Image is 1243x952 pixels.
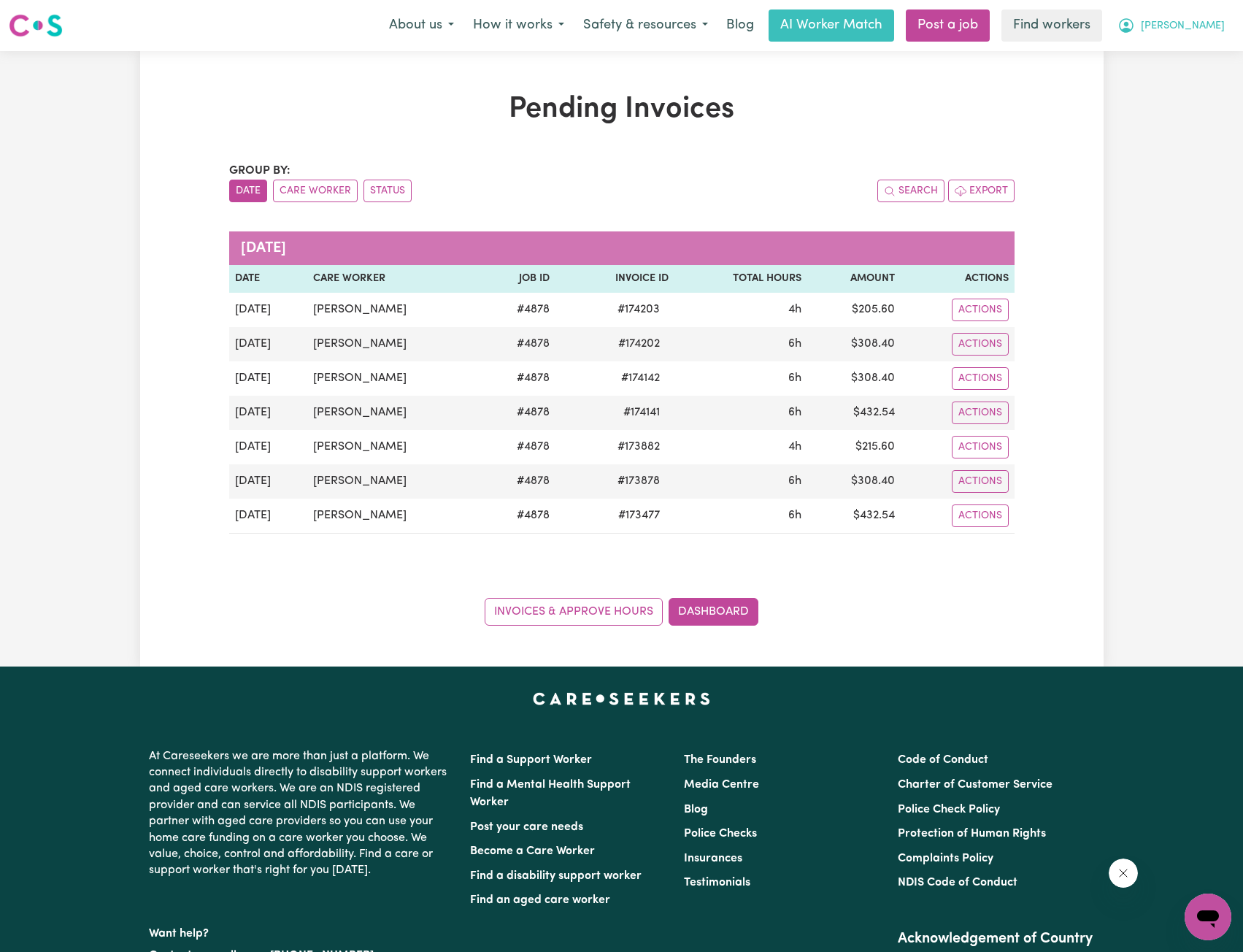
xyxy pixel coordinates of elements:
span: # 174141 [615,404,669,421]
h2: Acknowledgement of Country [898,930,1094,948]
span: Need any help? [9,10,88,22]
span: # 173882 [609,438,669,456]
span: # 174203 [609,301,669,318]
a: Careseekers home page [533,693,710,705]
a: Find an aged care worker [470,894,610,906]
td: # 4878 [482,293,555,327]
p: Want help? [149,920,453,942]
button: Search [877,180,944,202]
span: 6 hours [788,372,801,384]
a: Post a job [906,9,990,42]
td: [PERSON_NAME] [307,499,482,534]
button: My Account [1108,10,1234,41]
td: # 4878 [482,396,555,430]
td: [PERSON_NAME] [307,430,482,464]
a: NDIS Code of Conduct [898,877,1017,888]
iframe: Button to launch messaging window [1185,894,1231,940]
span: # 173477 [609,507,669,524]
td: $ 215.60 [807,430,901,464]
button: Export [948,180,1015,202]
button: Actions [952,333,1009,356]
a: Media Centre [684,779,759,791]
a: The Founders [684,754,756,766]
a: Protection of Human Rights [898,828,1046,840]
th: Care Worker [307,265,482,293]
a: Police Checks [684,828,757,840]
td: [PERSON_NAME] [307,464,482,499]
a: Invoices & Approve Hours [485,598,663,626]
td: # 4878 [482,430,555,464]
td: [PERSON_NAME] [307,327,482,361]
span: # 174202 [609,335,669,353]
td: [PERSON_NAME] [307,293,482,327]
a: Testimonials [684,877,750,888]
span: # 174142 [612,369,669,387]
a: Insurances [684,853,742,864]
td: [DATE] [229,361,308,396]
th: Amount [807,265,901,293]
img: Careseekers logo [9,12,63,39]
p: At Careseekers we are more than just a platform. We connect individuals directly to disability su... [149,742,453,885]
td: [DATE] [229,464,308,499]
a: Code of Conduct [898,754,988,766]
td: $ 308.40 [807,464,901,499]
a: Find a Mental Health Support Worker [470,779,631,808]
td: [PERSON_NAME] [307,361,482,396]
span: 4 hours [788,304,801,315]
button: How it works [463,10,574,41]
button: Actions [952,367,1009,390]
button: Safety & resources [574,10,717,41]
a: Post your care needs [470,821,583,833]
td: [DATE] [229,499,308,534]
th: Total Hours [674,265,807,293]
a: Blog [717,9,763,42]
td: # 4878 [482,327,555,361]
th: Actions [901,265,1015,293]
a: Find a disability support worker [470,870,642,882]
button: Actions [952,436,1009,458]
a: Find workers [1001,9,1102,42]
a: Complaints Policy [898,853,993,864]
span: [PERSON_NAME] [1141,18,1225,34]
td: # 4878 [482,464,555,499]
td: # 4878 [482,361,555,396]
th: Date [229,265,308,293]
td: # 4878 [482,499,555,534]
td: $ 432.54 [807,396,901,430]
caption: [DATE] [229,231,1015,265]
td: [DATE] [229,293,308,327]
td: $ 308.40 [807,327,901,361]
span: Group by: [229,165,290,177]
h1: Pending Invoices [229,92,1015,127]
th: Invoice ID [555,265,674,293]
td: [DATE] [229,327,308,361]
a: Careseekers logo [9,9,63,42]
a: AI Worker Match [769,9,894,42]
iframe: Close message [1109,859,1138,888]
a: Police Check Policy [898,804,1000,815]
span: 4 hours [788,441,801,453]
th: Job ID [482,265,555,293]
button: sort invoices by care worker [273,180,358,202]
td: [PERSON_NAME] [307,396,482,430]
td: $ 308.40 [807,361,901,396]
td: $ 432.54 [807,499,901,534]
span: # 173878 [609,472,669,490]
button: Actions [952,402,1009,424]
a: Charter of Customer Service [898,779,1052,791]
span: 6 hours [788,510,801,521]
a: Blog [684,804,708,815]
button: Actions [952,299,1009,321]
button: Actions [952,470,1009,493]
button: Actions [952,504,1009,527]
span: 6 hours [788,475,801,487]
span: 6 hours [788,407,801,418]
button: About us [380,10,463,41]
a: Dashboard [669,598,758,626]
td: [DATE] [229,396,308,430]
button: sort invoices by date [229,180,267,202]
td: [DATE] [229,430,308,464]
a: Become a Care Worker [470,845,595,857]
a: Find a Support Worker [470,754,592,766]
span: 6 hours [788,338,801,350]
